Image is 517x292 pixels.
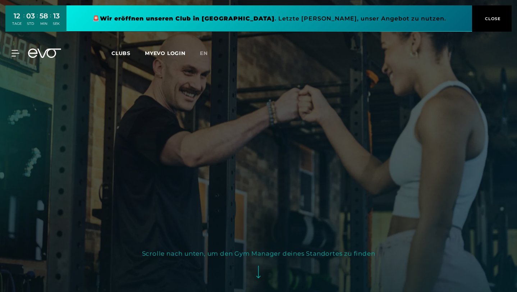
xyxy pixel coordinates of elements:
[472,5,512,32] button: CLOSE
[12,21,22,26] div: TAGE
[111,50,131,56] span: Clubs
[200,49,216,58] a: en
[145,50,186,56] a: MYEVO LOGIN
[53,11,60,21] div: 13
[40,21,48,26] div: MIN
[142,248,375,259] div: Scrolle nach unten, um den Gym Manager deines Standortes zu finden
[37,12,38,31] div: :
[142,248,375,285] button: Scrolle nach unten, um den Gym Manager deines Standortes zu finden
[26,11,35,21] div: 03
[111,50,145,56] a: Clubs
[40,11,48,21] div: 58
[26,21,35,26] div: STD
[53,21,60,26] div: SEK
[12,11,22,21] div: 12
[23,12,24,31] div: :
[200,50,208,56] span: en
[50,12,51,31] div: :
[483,15,501,22] span: CLOSE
